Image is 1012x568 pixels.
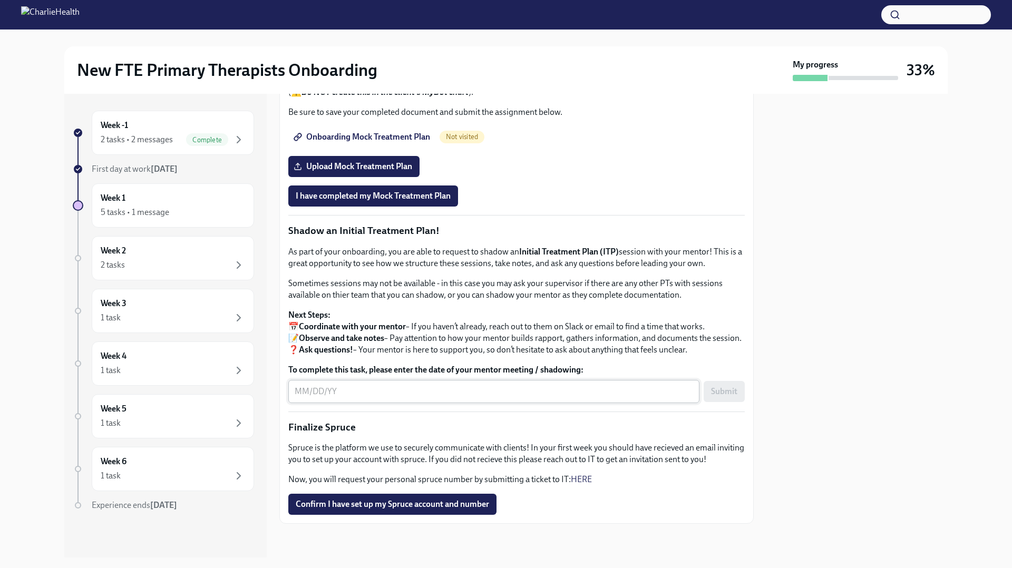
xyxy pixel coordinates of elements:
span: Experience ends [92,500,177,510]
p: 📅 – If you haven’t already, reach out to them on Slack or email to find a time that works. 📝 – Pa... [288,309,745,356]
label: To complete this task, please enter the date of your mentor meeting / shadowing: [288,364,745,376]
a: Week -12 tasks • 2 messagesComplete [73,111,254,155]
span: Not visited [440,133,484,141]
p: As part of your onboarding, you are able to request to shadow an session with your mentor! This i... [288,246,745,269]
a: HERE [571,474,592,484]
strong: Do NOT create this in the client's MyDot chart [301,87,469,97]
label: Upload Mock Treatment Plan [288,156,420,177]
img: CharlieHealth [21,6,80,23]
a: Week 31 task [73,289,254,333]
strong: Next Steps: [288,310,330,320]
strong: Initial Treatment Plan (ITP) [519,247,619,257]
a: Week 22 tasks [73,236,254,280]
strong: [DATE] [151,164,178,174]
strong: Observe and take notes [299,333,384,343]
div: 2 tasks • 2 messages [101,134,173,145]
span: Onboarding Mock Treatment Plan [296,132,430,142]
h6: Week 6 [101,456,126,467]
a: Onboarding Mock Treatment Plan [288,126,437,148]
p: Spruce is the platform we use to securely communicate with clients! In your first week you should... [288,442,745,465]
a: Week 61 task [73,447,254,491]
a: Week 51 task [73,394,254,438]
h6: Week 2 [101,245,126,257]
button: Confirm I have set up my Spruce account and number [288,494,497,515]
a: Week 15 tasks • 1 message [73,183,254,228]
strong: Ask questions! [299,345,353,355]
span: Complete [186,136,228,144]
div: 2 tasks [101,259,125,271]
p: Be sure to save your completed document and submit the assignment below. [288,106,745,118]
strong: My progress [793,59,838,71]
p: Finalize Spruce [288,420,745,434]
div: 1 task [101,312,121,324]
h6: Week 3 [101,298,126,309]
div: 1 task [101,470,121,482]
div: 5 tasks • 1 message [101,207,169,218]
h6: Week 4 [101,350,126,362]
div: 1 task [101,417,121,429]
a: First day at work[DATE] [73,163,254,175]
h6: Week 5 [101,403,126,415]
p: Shadow an Initial Treatment Plan! [288,224,745,238]
p: Sometimes sessions may not be available - in this case you may ask your supervisor if there are a... [288,278,745,301]
a: Week 41 task [73,341,254,386]
p: Now, you will request your personal spruce number by submitting a ticket to IT: [288,474,745,485]
h2: New FTE Primary Therapists Onboarding [77,60,377,81]
span: I have completed my Mock Treatment Plan [296,191,451,201]
span: Confirm I have set up my Spruce account and number [296,499,489,510]
div: 1 task [101,365,121,376]
strong: [DATE] [150,500,177,510]
h6: Week -1 [101,120,128,131]
span: Upload Mock Treatment Plan [296,161,412,172]
h6: Week 1 [101,192,125,204]
span: First day at work [92,164,178,174]
h3: 33% [907,61,935,80]
strong: Coordinate with your mentor [299,321,406,331]
button: I have completed my Mock Treatment Plan [288,185,458,207]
